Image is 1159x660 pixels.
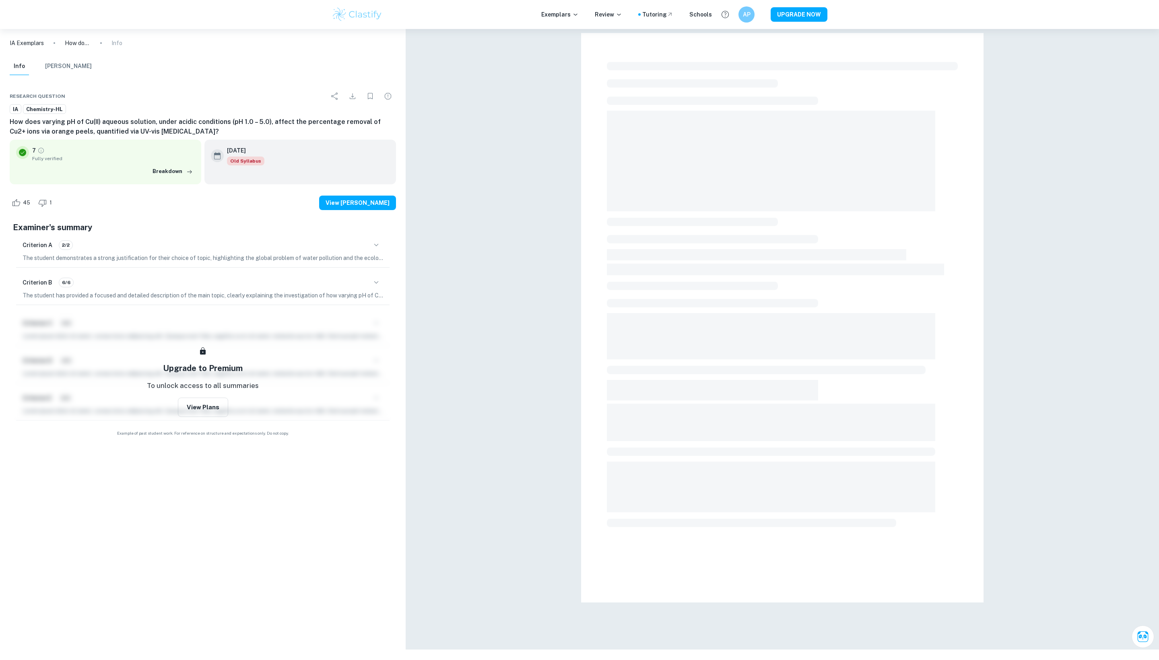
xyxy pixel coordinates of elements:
[32,146,36,155] p: 7
[10,104,21,114] a: IA
[327,88,343,104] div: Share
[1132,625,1154,648] button: Ask Clai
[742,10,751,19] h6: AP
[319,196,396,210] button: View [PERSON_NAME]
[10,93,65,100] span: Research question
[344,88,361,104] div: Download
[13,221,393,233] h5: Examiner's summary
[10,196,35,209] div: Like
[151,165,195,177] button: Breakdown
[541,10,579,19] p: Exemplars
[36,196,56,209] div: Dislike
[111,39,122,47] p: Info
[32,155,195,162] span: Fully verified
[771,7,827,22] button: UPGRADE NOW
[163,362,243,374] h5: Upgrade to Premium
[23,105,66,113] span: Chemistry-HL
[65,39,91,47] p: How does varying pH of Cu(II) aqueous solution, under acidic conditions (pH 1.0 – 5.0), affect th...
[37,147,45,154] a: Grade fully verified
[718,8,732,21] button: Help and Feedback
[10,117,396,136] h6: How does varying pH of Cu(II) aqueous solution, under acidic conditions (pH 1.0 – 5.0), affect th...
[59,241,72,249] span: 2/2
[227,157,264,165] div: Starting from the May 2025 session, the Chemistry IA requirements have changed. It's OK to refer ...
[227,157,264,165] span: Old Syllabus
[19,199,35,207] span: 45
[362,88,378,104] div: Bookmark
[689,10,712,19] a: Schools
[332,6,383,23] img: Clastify logo
[45,58,92,75] button: [PERSON_NAME]
[227,146,258,155] h6: [DATE]
[59,279,73,286] span: 6/6
[380,88,396,104] div: Report issue
[738,6,755,23] button: AP
[10,39,44,47] a: IA Exemplars
[10,430,396,436] span: Example of past student work. For reference on structure and expectations only. Do not copy.
[23,278,52,287] h6: Criterion B
[23,104,66,114] a: Chemistry-HL
[23,254,383,262] p: The student demonstrates a strong justification for their choice of topic, highlighting the globa...
[10,58,29,75] button: Info
[45,199,56,207] span: 1
[147,381,259,391] p: To unlock access to all summaries
[10,105,21,113] span: IA
[23,291,383,300] p: The student has provided a focused and detailed description of the main topic, clearly explaining...
[23,241,52,250] h6: Criterion A
[178,398,228,417] button: View Plans
[642,10,673,19] a: Tutoring
[595,10,622,19] p: Review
